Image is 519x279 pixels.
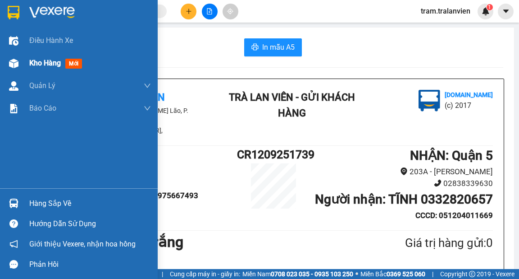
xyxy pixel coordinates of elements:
[227,8,233,14] span: aim
[223,4,238,19] button: aim
[487,4,493,10] sup: 1
[8,6,19,19] img: logo-vxr
[29,238,136,250] span: Giới thiệu Vexere, nhận hoa hồng
[229,92,355,119] b: Trà Lan Viên - Gửi khách hàng
[502,7,510,15] span: caret-down
[9,36,18,46] img: warehouse-icon
[9,104,18,113] img: solution-icon
[29,102,56,114] span: Báo cáo
[124,231,361,253] h1: 1tx trắng
[9,219,18,228] span: question-circle
[251,43,259,52] span: printer
[434,179,442,187] span: phone
[9,81,18,91] img: warehouse-icon
[9,59,18,68] img: warehouse-icon
[9,240,18,248] span: notification
[76,43,124,54] li: (c) 2017
[262,42,295,53] span: In mẫu A5
[410,148,493,163] b: NHẬN : Quận 5
[432,269,433,279] span: |
[144,105,151,112] span: down
[170,269,240,279] span: Cung cấp máy in - giấy in:
[387,270,425,278] strong: 0369 525 060
[237,146,310,163] h1: CR1209251739
[414,5,478,17] span: tram.tralanvien
[11,58,33,101] b: Trà Lan Viên
[488,4,491,10] span: 1
[242,269,353,279] span: Miền Nam
[415,211,493,220] b: CCCD : 051204011669
[400,167,408,175] span: environment
[202,4,218,19] button: file-add
[162,269,163,279] span: |
[29,258,151,271] div: Phản hồi
[355,272,358,276] span: ⚪️
[55,13,89,102] b: Trà Lan Viên - Gửi khách hàng
[419,90,440,112] img: logo.jpg
[445,91,493,98] b: [DOMAIN_NAME]
[469,271,475,277] span: copyright
[144,82,151,89] span: down
[482,7,490,15] img: icon-new-feature
[244,38,302,56] button: printerIn mẫu A5
[65,59,82,69] span: mới
[498,4,514,19] button: caret-down
[445,100,493,111] li: (c) 2017
[9,199,18,208] img: warehouse-icon
[29,59,61,67] span: Kho hàng
[206,8,213,14] span: file-add
[360,269,425,279] span: Miền Bắc
[361,234,493,252] div: Giá trị hàng gửi: 0
[29,35,73,46] span: Điều hành xe
[186,8,192,14] span: plus
[29,197,151,210] div: Hàng sắp về
[315,192,493,207] b: Người nhận : TĨNH 0332820657
[76,34,124,42] b: [DOMAIN_NAME]
[9,260,18,269] span: message
[29,217,151,231] div: Hướng dẫn sử dụng
[181,4,196,19] button: plus
[29,80,55,91] span: Quản Lý
[124,253,361,276] h1: SL 1
[310,177,493,190] li: 02838339630
[98,11,119,33] img: logo.jpg
[310,166,493,178] li: 203A - [PERSON_NAME]
[271,270,353,278] strong: 0708 023 035 - 0935 103 250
